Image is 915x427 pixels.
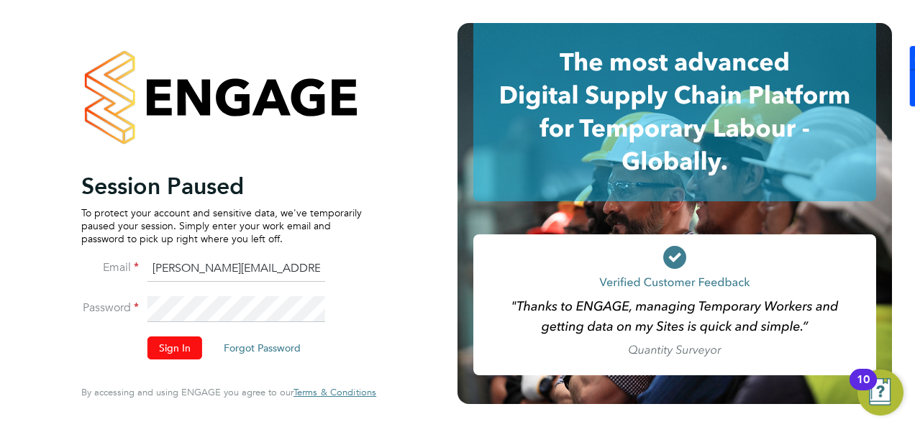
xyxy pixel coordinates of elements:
[212,336,312,359] button: Forgot Password
[147,336,202,359] button: Sign In
[81,172,362,201] h2: Session Paused
[857,369,903,415] button: Open Resource Center, 10 new notifications
[147,256,325,282] input: Enter your work email...
[81,260,139,275] label: Email
[81,386,376,398] span: By accessing and using ENGAGE you agree to our
[81,300,139,316] label: Password
[293,386,376,398] span: Terms & Conditions
[293,387,376,398] a: Terms & Conditions
[81,206,362,246] p: To protect your account and sensitive data, we've temporarily paused your session. Simply enter y...
[857,380,870,398] div: 10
